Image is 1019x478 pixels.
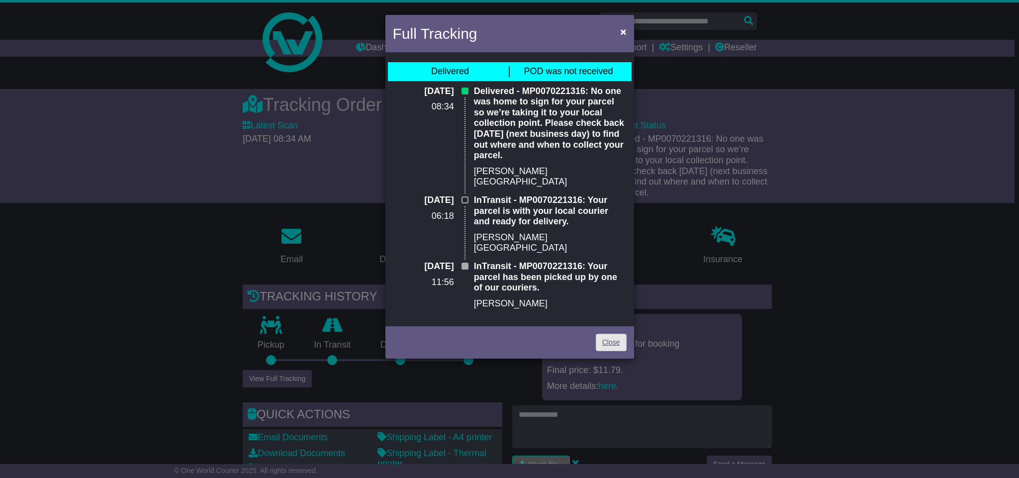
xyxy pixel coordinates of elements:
[431,66,469,77] div: Delivered
[393,277,454,288] p: 11:56
[474,232,627,254] p: [PERSON_NAME][GEOGRAPHIC_DATA]
[393,261,454,272] p: [DATE]
[474,261,627,293] p: InTransit - MP0070221316: Your parcel has been picked up by one of our couriers.
[393,195,454,206] p: [DATE]
[393,86,454,97] p: [DATE]
[474,166,627,188] p: [PERSON_NAME][GEOGRAPHIC_DATA]
[620,26,626,37] span: ×
[393,101,454,112] p: 08:34
[615,21,631,42] button: Close
[474,298,627,309] p: [PERSON_NAME]
[524,66,613,76] span: POD was not received
[393,211,454,222] p: 06:18
[393,22,477,45] h4: Full Tracking
[596,334,627,351] a: Close
[474,86,627,161] p: Delivered - MP0070221316: No one was home to sign for your parcel so we’re taking it to your loca...
[474,195,627,227] p: InTransit - MP0070221316: Your parcel is with your local courier and ready for delivery.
